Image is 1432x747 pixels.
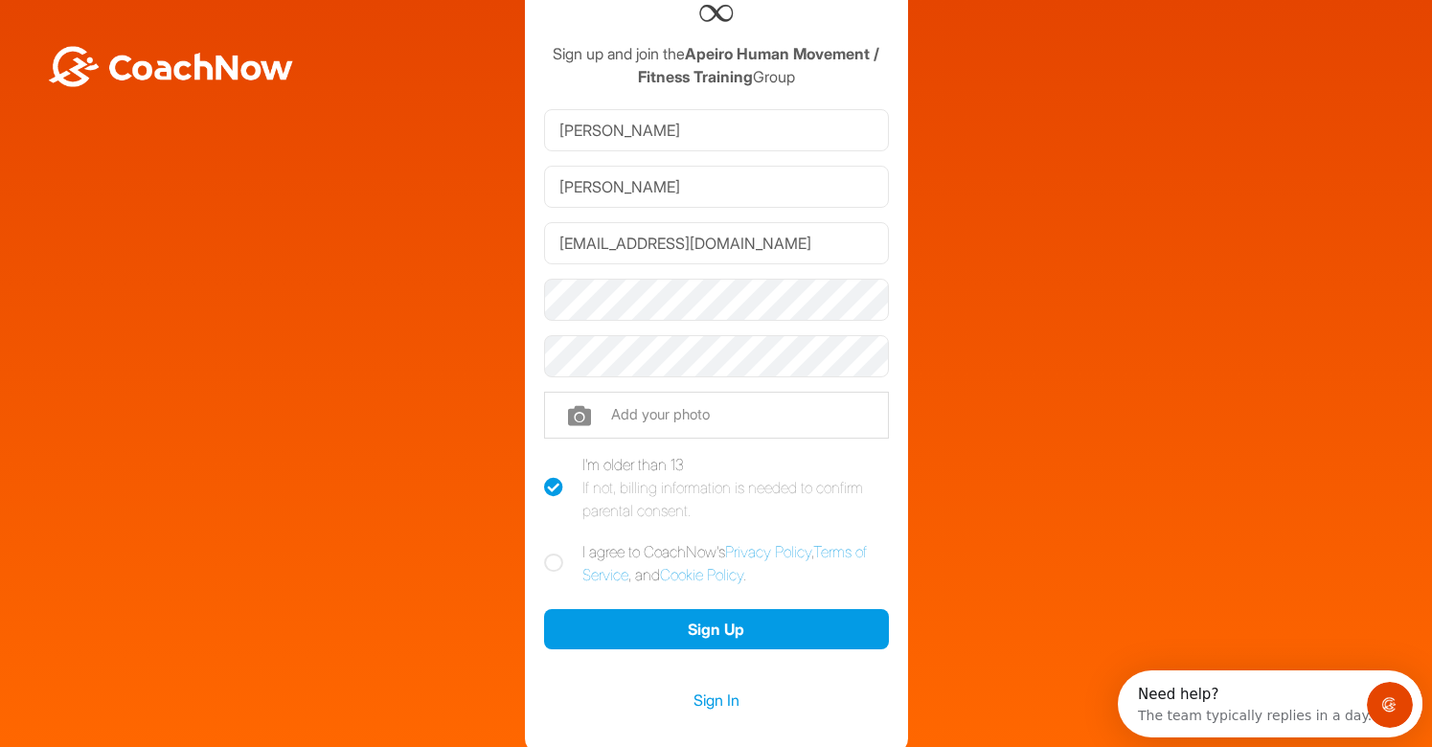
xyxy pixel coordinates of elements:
div: Open Intercom Messenger [8,8,310,60]
a: Privacy Policy [725,542,811,561]
div: I'm older than 13 [582,453,889,522]
div: If not, billing information is needed to confirm parental consent. [582,476,889,522]
input: First Name [544,109,889,151]
iframe: Intercom live chat [1367,682,1413,728]
div: Sign up and join the Group [544,42,889,88]
input: Last Name [544,166,889,208]
iframe: Intercom live chat discovery launcher [1118,670,1422,737]
a: Sign In [544,688,889,713]
a: Cookie Policy [660,565,743,584]
a: Terms of Service [582,542,867,584]
strong: Apeiro Human Movement / Fitness Training [638,44,880,86]
button: Sign Up [544,609,889,650]
img: BwLJSsUCoWCh5upNqxVrqldRgqLPVwmV24tXu5FoVAoFEpwwqQ3VIfuoInZCoVCoTD4vwADAC3ZFMkVEQFDAAAAAElFTkSuQmCC [46,46,295,87]
div: Need help? [20,16,254,32]
div: The team typically replies in a day. [20,32,254,52]
label: I agree to CoachNow's , , and . [544,540,889,586]
input: Email [544,222,889,264]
